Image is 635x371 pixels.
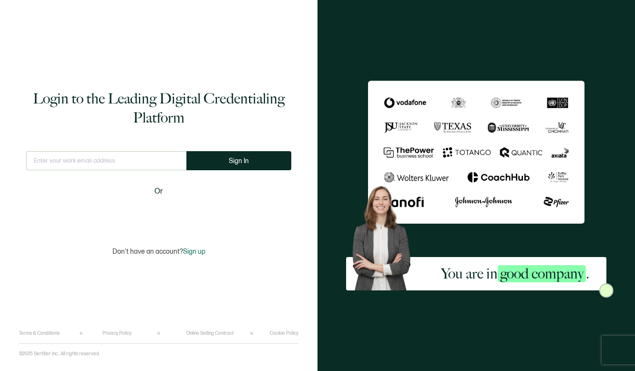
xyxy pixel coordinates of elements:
span: good company [498,265,586,282]
h1: Login to the Leading Digital Credentialing Platform [26,89,291,127]
p: Don't have an account? [113,247,205,256]
span: Or [154,185,163,197]
p: ©2025 Sertifier Inc.. All rights reserved. [19,351,100,357]
a: Privacy Policy [102,330,132,336]
button: Sign In [186,151,291,170]
img: Sertifier Login [599,283,614,298]
iframe: Sign in with Google Button [99,204,218,225]
span: Sign up [183,247,205,256]
a: Cookie Policy [270,330,298,336]
a: Online Selling Contract [186,330,234,336]
input: Enter your work email address [26,151,186,170]
img: Sertifier Login - You are in <span class="strong-h">good company</span>. Hero [346,181,424,290]
span: Sign In [229,157,249,165]
a: Terms & Conditions [19,330,60,336]
img: Sertifier Login - You are in <span class="strong-h">good company</span>. [368,81,585,224]
h2: You are in . [441,264,589,283]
